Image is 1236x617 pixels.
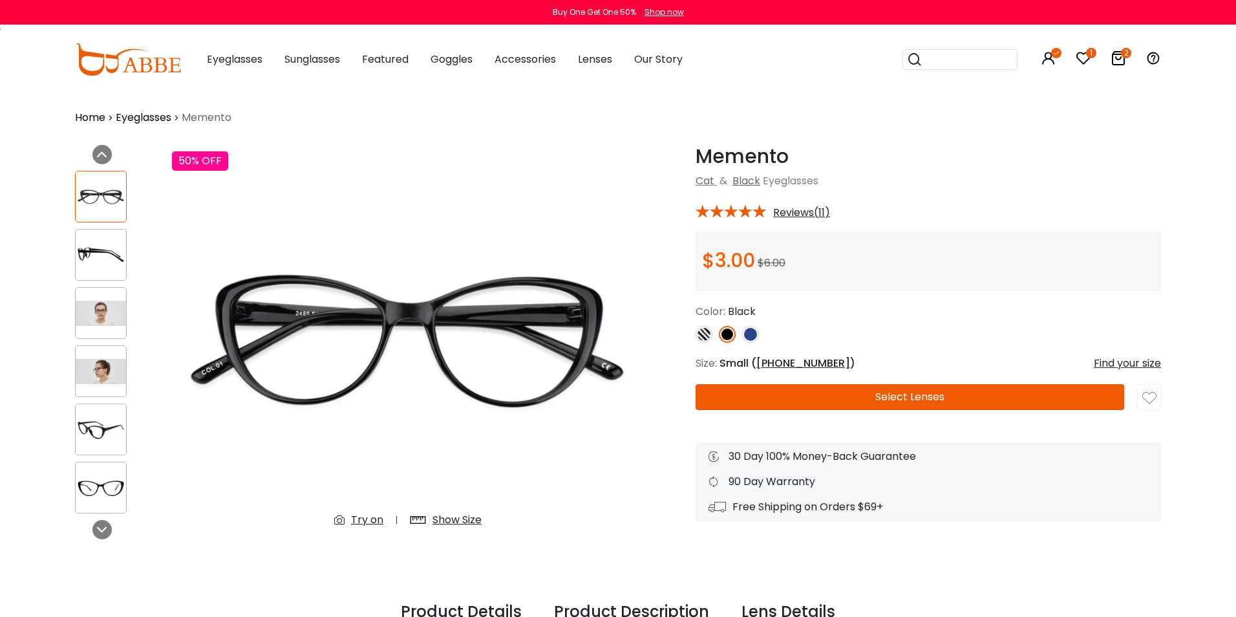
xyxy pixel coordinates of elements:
[709,474,1148,490] div: 90 Day Warranty
[182,110,231,125] span: Memento
[431,52,473,67] span: Goggles
[719,356,855,371] span: Small ( )
[758,255,785,270] span: $6.00
[696,304,725,319] span: Color:
[76,243,126,268] img: Memento Black Acetate Eyeglasses , UniversalBridgeFit Frames from ABBE Glasses
[75,110,105,125] a: Home
[1121,48,1131,58] i: 2
[634,52,683,67] span: Our Story
[495,52,556,67] span: Accessories
[756,356,850,371] span: [PHONE_NUMBER]
[696,384,1124,410] button: Select Lenses
[732,173,760,188] a: Black
[578,52,612,67] span: Lenses
[172,151,228,171] div: 50% OFF
[553,6,636,18] div: Buy One Get One 50%
[116,110,171,125] a: Eyeglasses
[432,512,482,528] div: Show Size
[1086,48,1096,58] i: 1
[76,475,126,501] img: Memento Black Acetate Eyeglasses , UniversalBridgeFit Frames from ABBE Glasses
[702,246,755,274] span: $3.00
[696,173,714,188] a: Cat
[638,6,684,17] a: Shop now
[709,449,1148,464] div: 30 Day 100% Money-Back Guarantee
[76,184,126,210] img: Memento Black Acetate Eyeglasses , UniversalBridgeFit Frames from ABBE Glasses
[645,6,684,18] div: Shop now
[75,43,181,76] img: abbeglasses.com
[1142,391,1156,406] img: like
[773,207,830,219] span: Reviews(11)
[696,356,717,371] span: Size:
[709,499,1148,515] div: Free Shipping on Orders $69+
[76,359,126,384] img: Memento Black Acetate Eyeglasses , UniversalBridgeFit Frames from ABBE Glasses
[172,145,644,538] img: Memento Black Acetate Eyeglasses , UniversalBridgeFit Frames from ABBE Glasses
[351,512,383,528] div: Try on
[728,304,756,319] span: Black
[362,52,409,67] span: Featured
[717,173,730,188] span: &
[207,52,262,67] span: Eyeglasses
[1094,356,1161,371] div: Find your size
[696,145,1161,168] h1: Memento
[763,173,818,188] span: Eyeglasses
[1111,53,1126,68] a: 2
[284,52,340,67] span: Sunglasses
[76,417,126,442] img: Memento Black Acetate Eyeglasses , UniversalBridgeFit Frames from ABBE Glasses
[76,301,126,326] img: Memento Black Acetate Eyeglasses , UniversalBridgeFit Frames from ABBE Glasses
[1076,53,1091,68] a: 1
